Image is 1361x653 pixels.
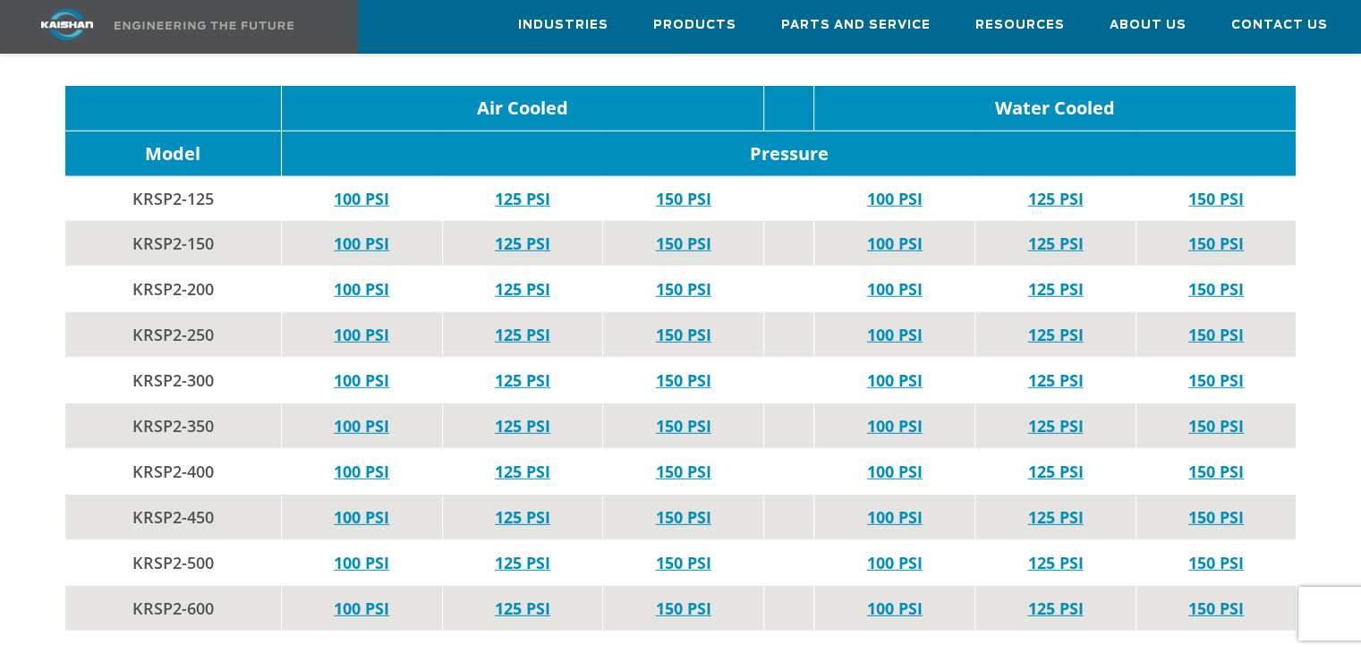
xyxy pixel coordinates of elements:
[1188,278,1244,300] a: 150 PSI
[495,188,550,209] a: 125 PSI
[867,278,923,300] a: 100 PSI
[867,324,923,345] a: 100 PSI
[1028,233,1084,254] a: 125 PSI
[653,1,736,49] a: Products
[495,552,550,573] a: 125 PSI
[1188,598,1244,619] a: 150 PSI
[1028,324,1084,345] a: 125 PSI
[1028,598,1084,619] a: 125 PSI
[656,598,711,619] a: 150 PSI
[975,15,1065,36] span: Resources
[65,176,281,221] td: KRSP2-125
[1028,552,1084,573] a: 125 PSI
[1110,1,1187,49] a: About Us
[495,233,550,254] a: 125 PSI
[656,369,711,391] a: 150 PSI
[1188,188,1244,209] a: 150 PSI
[1188,415,1244,437] a: 150 PSI
[334,461,389,482] a: 100 PSI
[781,15,931,36] span: Parts and Service
[1028,278,1084,300] a: 125 PSI
[1231,15,1328,36] span: Contact Us
[1028,506,1084,528] a: 125 PSI
[1028,188,1084,209] a: 125 PSI
[518,1,608,49] a: Industries
[867,506,923,528] a: 100 PSI
[334,415,389,437] a: 100 PSI
[65,267,281,312] td: KRSP2-200
[656,415,711,437] a: 150 PSI
[65,586,281,632] td: KRSP2-600
[1028,461,1084,482] a: 125 PSI
[65,131,281,177] td: Model
[867,461,923,482] a: 100 PSI
[656,233,711,254] a: 150 PSI
[867,188,923,209] a: 100 PSI
[1110,15,1187,36] span: About Us
[867,598,923,619] a: 100 PSI
[281,86,763,131] td: Air Cooled
[334,233,389,254] a: 100 PSI
[814,86,1296,131] td: Water Cooled
[65,403,281,449] td: KRSP2-350
[334,506,389,528] a: 100 PSI
[495,598,550,619] a: 125 PSI
[1028,415,1084,437] a: 125 PSI
[656,324,711,345] a: 150 PSI
[867,369,923,391] a: 100 PSI
[1188,233,1244,254] a: 150 PSI
[65,312,281,358] td: KRSP2-250
[867,415,923,437] a: 100 PSI
[334,278,389,300] a: 100 PSI
[65,449,281,495] td: KRSP2-400
[1188,324,1244,345] a: 150 PSI
[334,188,389,209] a: 100 PSI
[975,1,1065,49] a: Resources
[334,598,389,619] a: 100 PSI
[495,506,550,528] a: 125 PSI
[1231,1,1328,49] a: Contact Us
[781,1,931,49] a: Parts and Service
[867,552,923,573] a: 100 PSI
[65,495,281,540] td: KRSP2-450
[653,15,736,36] span: Products
[867,233,923,254] a: 100 PSI
[65,221,281,267] td: KRSP2-150
[518,15,608,36] span: Industries
[656,461,711,482] a: 150 PSI
[495,324,550,345] a: 125 PSI
[1188,369,1244,391] a: 150 PSI
[1188,461,1244,482] a: 150 PSI
[495,278,550,300] a: 125 PSI
[115,21,293,30] img: Engineering the future
[495,461,550,482] a: 125 PSI
[656,188,711,209] a: 150 PSI
[656,278,711,300] a: 150 PSI
[65,358,281,403] td: KRSP2-300
[1028,369,1084,391] a: 125 PSI
[334,369,389,391] a: 100 PSI
[495,369,550,391] a: 125 PSI
[334,324,389,345] a: 100 PSI
[656,506,711,528] a: 150 PSI
[65,540,281,586] td: KRSP2-500
[495,415,550,437] a: 125 PSI
[656,552,711,573] a: 150 PSI
[1188,552,1244,573] a: 150 PSI
[281,131,1296,177] td: Pressure
[1188,506,1244,528] a: 150 PSI
[334,552,389,573] a: 100 PSI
